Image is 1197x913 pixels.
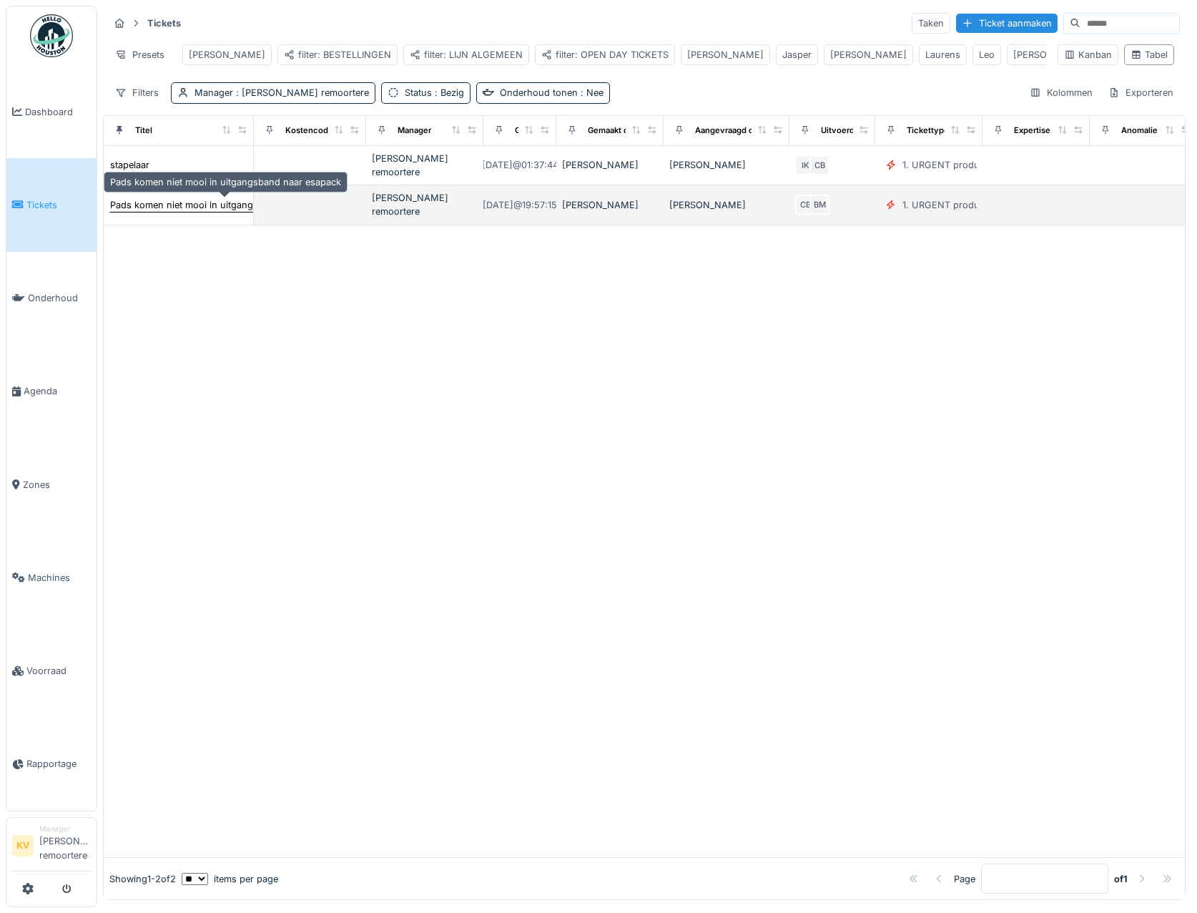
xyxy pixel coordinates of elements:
[809,195,829,215] div: BM
[6,345,97,438] a: Agenda
[578,87,604,98] span: : Nee
[284,48,391,62] div: filter: BESTELLINGEN
[1102,82,1180,103] div: Exporteren
[907,125,949,137] div: Tickettype
[6,625,97,718] a: Voorraad
[956,14,1058,33] div: Ticket aanmaken
[109,872,176,886] div: Showing 1 - 2 of 2
[432,87,464,98] span: : Bezig
[189,48,265,62] div: [PERSON_NAME]
[372,191,478,218] div: [PERSON_NAME] remoortere
[410,48,523,62] div: filter: LIJN ALGEMEEN
[6,718,97,811] a: Rapportage
[925,48,960,62] div: Laurens
[1013,48,1090,62] div: [PERSON_NAME]
[954,872,975,886] div: Page
[39,824,91,868] li: [PERSON_NAME] remoortere
[500,86,604,99] div: Onderhoud tonen
[109,82,165,103] div: Filters
[233,87,369,98] span: : [PERSON_NAME] remoortere
[110,158,149,172] div: stapelaar
[104,172,348,192] div: Pads komen niet mooi in uitgangsband naar esapack
[1014,125,1050,137] div: Expertise
[12,835,34,856] li: KV
[285,125,333,137] div: Kostencode
[26,757,91,771] span: Rapportage
[26,664,91,678] span: Voorraad
[110,198,341,212] div: Pads komen niet mooi in uitgangsband naar esapack
[687,48,764,62] div: [PERSON_NAME]
[795,195,815,215] div: CB
[194,86,369,99] div: Manager
[482,158,558,172] div: [DATE] @ 01:37:44
[1121,125,1158,137] div: Anomalie
[12,824,91,871] a: KV Manager[PERSON_NAME] remoortere
[28,291,91,305] span: Onderhoud
[541,48,669,62] div: filter: OPEN DAY TICKETS
[24,384,91,398] span: Agenda
[405,86,464,99] div: Status
[809,155,829,175] div: CB
[821,125,862,137] div: Uitvoerder
[398,125,431,137] div: Manager
[6,158,97,251] a: Tickets
[902,158,1066,172] div: 1. URGENT production line disruption
[6,65,97,158] a: Dashboard
[6,252,97,345] a: Onderhoud
[1130,48,1168,62] div: Tabel
[912,13,950,34] div: Taken
[562,158,658,172] div: [PERSON_NAME]
[782,48,812,62] div: Jasper
[562,198,658,212] div: [PERSON_NAME]
[1023,82,1099,103] div: Kolommen
[135,125,152,137] div: Titel
[23,478,91,492] span: Zones
[1064,48,1112,62] div: Kanban
[515,125,561,137] div: Gemaakt op
[979,48,995,62] div: Leo
[669,198,784,212] div: [PERSON_NAME]
[483,198,557,212] div: [DATE] @ 19:57:15
[39,824,91,834] div: Manager
[30,14,73,57] img: Badge_color-CXgf-gQk.svg
[109,44,171,65] div: Presets
[902,198,1066,212] div: 1. URGENT production line disruption
[6,531,97,624] a: Machines
[588,125,641,137] div: Gemaakt door
[26,198,91,212] span: Tickets
[182,872,278,886] div: items per page
[669,158,784,172] div: [PERSON_NAME]
[795,155,815,175] div: IK
[6,438,97,531] a: Zones
[372,152,478,179] div: [PERSON_NAME] remoortere
[1114,872,1128,886] strong: of 1
[25,105,91,119] span: Dashboard
[28,571,91,585] span: Machines
[695,125,767,137] div: Aangevraagd door
[142,16,187,30] strong: Tickets
[830,48,907,62] div: [PERSON_NAME]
